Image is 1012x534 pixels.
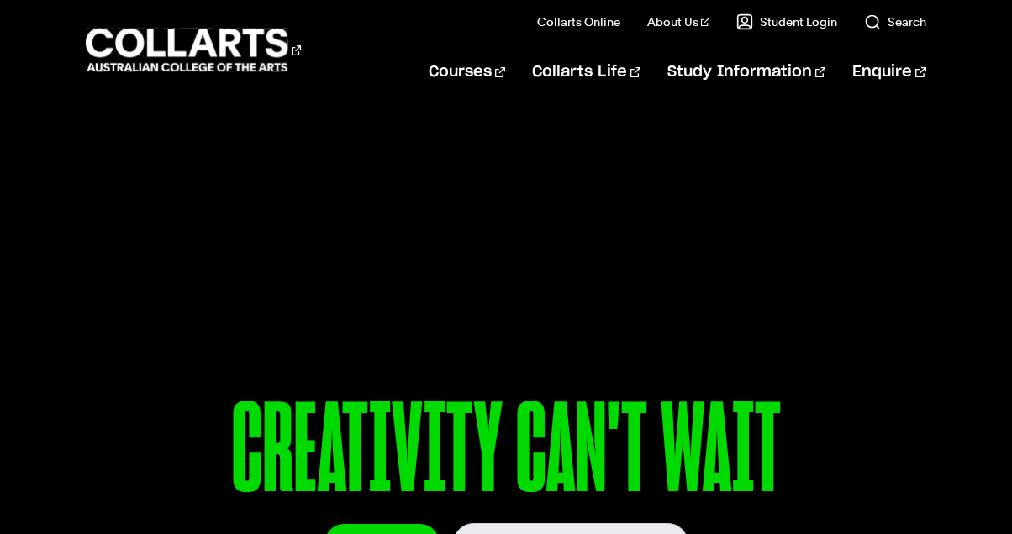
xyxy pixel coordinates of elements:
[864,13,926,30] a: Search
[647,13,709,30] a: About Us
[537,13,620,30] a: Collarts Online
[429,44,505,100] a: Courses
[532,44,640,100] a: Collarts Life
[86,26,301,74] div: Go to homepage
[86,386,925,523] p: CREATIVITY CAN'T WAIT
[667,44,825,100] a: Study Information
[736,13,837,30] a: Student Login
[852,44,925,100] a: Enquire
